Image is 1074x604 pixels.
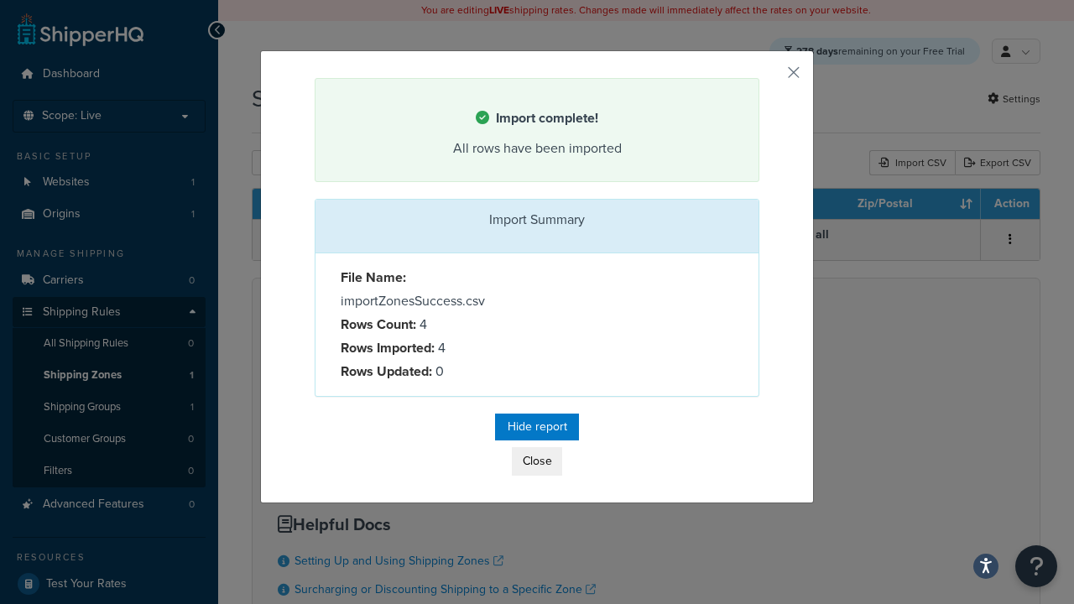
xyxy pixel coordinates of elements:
button: Hide report [495,414,579,440]
div: importZonesSuccess.csv 4 4 0 [328,266,537,383]
button: Close [512,447,562,476]
h4: Import complete! [336,108,738,128]
div: All rows have been imported [336,137,738,160]
strong: File Name: [341,268,406,287]
h3: Import Summary [328,212,746,227]
strong: Rows Updated: [341,362,432,381]
strong: Rows Imported: [341,338,435,357]
strong: Rows Count: [341,315,416,334]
